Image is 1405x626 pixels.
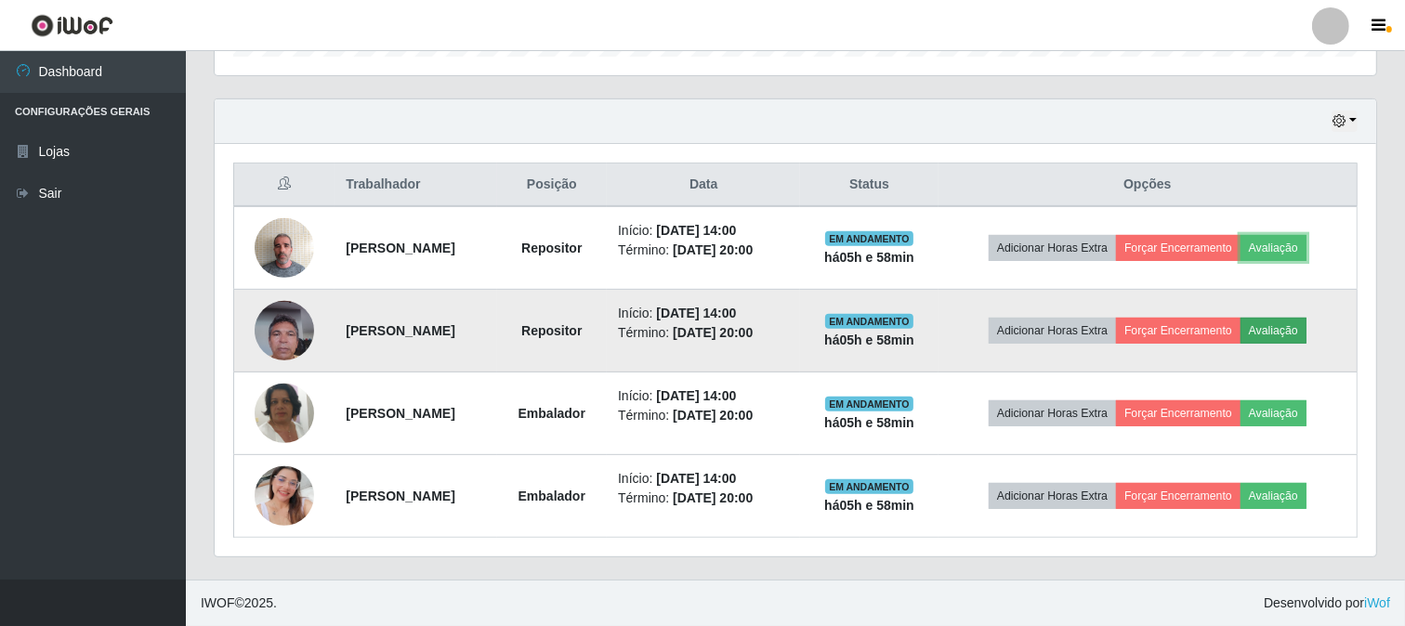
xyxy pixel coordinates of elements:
strong: Repositor [521,323,582,338]
strong: há 05 h e 58 min [824,498,914,513]
li: Início: [618,304,789,323]
time: [DATE] 14:00 [656,471,736,486]
strong: há 05 h e 58 min [824,415,914,430]
img: CoreUI Logo [31,14,113,37]
span: EM ANDAMENTO [825,231,913,246]
img: 1721053497188.jpeg [255,291,314,370]
img: 1707417653840.jpeg [255,208,314,287]
strong: Embalador [519,406,585,421]
th: Data [607,163,800,207]
strong: [PERSON_NAME] [346,406,454,421]
time: [DATE] 20:00 [673,325,753,340]
strong: [PERSON_NAME] [346,489,454,503]
span: © 2025 . [201,593,277,613]
li: Início: [618,221,789,241]
button: Avaliação [1241,318,1307,344]
time: [DATE] 20:00 [673,490,753,505]
span: Desenvolvido por [1264,593,1390,613]
img: 1676496034794.jpeg [255,360,314,466]
li: Término: [618,241,789,260]
button: Adicionar Horas Extra [989,318,1116,344]
button: Avaliação [1241,483,1307,509]
span: EM ANDAMENTO [825,314,913,329]
time: [DATE] 14:00 [656,306,736,320]
img: 1708364606338.jpeg [255,443,314,549]
button: Adicionar Horas Extra [989,400,1116,426]
a: iWof [1364,595,1390,610]
strong: há 05 h e 58 min [824,333,914,347]
li: Início: [618,469,789,489]
li: Início: [618,386,789,406]
li: Término: [618,489,789,508]
th: Trabalhador [335,163,496,207]
time: [DATE] 14:00 [656,223,736,238]
time: [DATE] 20:00 [673,408,753,423]
button: Forçar Encerramento [1116,400,1241,426]
th: Opções [939,163,1358,207]
li: Término: [618,323,789,343]
strong: [PERSON_NAME] [346,241,454,255]
button: Forçar Encerramento [1116,318,1241,344]
th: Status [800,163,938,207]
time: [DATE] 20:00 [673,242,753,257]
strong: há 05 h e 58 min [824,250,914,265]
span: EM ANDAMENTO [825,397,913,411]
button: Adicionar Horas Extra [989,483,1116,509]
strong: Repositor [521,241,582,255]
span: EM ANDAMENTO [825,479,913,494]
time: [DATE] 14:00 [656,388,736,403]
button: Avaliação [1241,235,1307,261]
button: Forçar Encerramento [1116,483,1241,509]
strong: [PERSON_NAME] [346,323,454,338]
strong: Embalador [519,489,585,503]
th: Posição [497,163,608,207]
span: IWOF [201,595,235,610]
button: Avaliação [1241,400,1307,426]
button: Adicionar Horas Extra [989,235,1116,261]
button: Forçar Encerramento [1116,235,1241,261]
li: Término: [618,406,789,425]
